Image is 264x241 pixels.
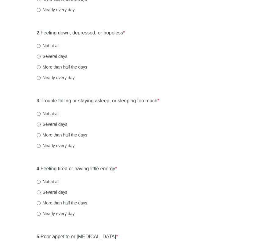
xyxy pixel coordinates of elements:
[37,233,118,240] label: Poor appetite or [MEDICAL_DATA]
[37,201,41,205] input: More than half the days
[37,112,41,116] input: Not at all
[37,190,41,194] input: Several days
[37,165,117,172] label: Feeling tired or having little energy
[37,30,125,37] label: Feeling down, depressed, or hopeless
[37,30,41,35] strong: 2.
[37,179,60,185] label: Not at all
[37,234,41,239] strong: 5.
[37,166,41,171] strong: 4.
[37,44,41,48] input: Not at all
[37,7,75,13] label: Nearly every day
[37,64,87,70] label: More than half the days
[37,212,41,216] input: Nearly every day
[37,75,75,81] label: Nearly every day
[37,189,67,195] label: Several days
[37,133,41,137] input: More than half the days
[37,211,75,217] label: Nearly every day
[37,8,41,12] input: Nearly every day
[37,43,60,49] label: Not at all
[37,200,87,206] label: More than half the days
[37,132,87,138] label: More than half the days
[37,143,75,149] label: Nearly every day
[37,53,67,59] label: Several days
[37,122,41,126] input: Several days
[37,144,41,148] input: Nearly every day
[37,76,41,80] input: Nearly every day
[37,180,41,184] input: Not at all
[37,121,67,127] label: Several days
[37,55,41,58] input: Several days
[37,111,60,117] label: Not at all
[37,65,41,69] input: More than half the days
[37,98,41,103] strong: 3.
[37,97,159,105] label: Trouble falling or staying asleep, or sleeping too much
